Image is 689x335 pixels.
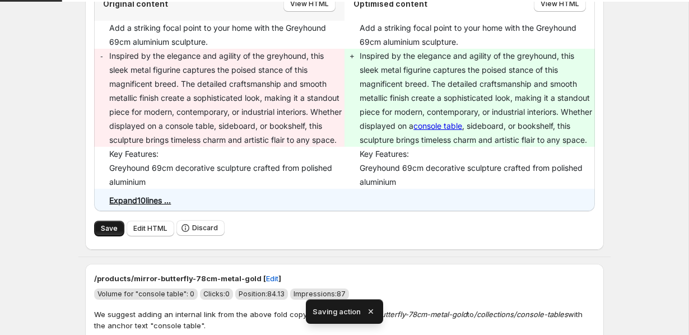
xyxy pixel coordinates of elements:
[109,161,344,189] li: Greyhound 69cm decorative sculpture crafted from polished aluminium
[109,147,344,161] p: Key Features:
[94,221,124,236] button: Save
[239,290,285,298] span: Position: 84.13
[474,310,568,319] em: /collections/console-tables
[360,147,594,161] p: Key Features:
[109,49,344,147] p: Inspired by the elegance and agility of the greyhound, this sleek metal figurine captures the poi...
[176,220,225,236] button: Discard
[259,269,285,287] button: Edit
[316,310,467,319] em: /products/mirror-butterfly-78cm-metal-gold
[360,161,594,189] li: Greyhound 69cm decorative sculpture crafted from polished aluminium
[413,121,462,131] a: console table
[94,273,595,284] p: /products/mirror-butterfly-78cm-metal-gold [ ]
[94,309,595,331] p: We suggest adding an internal link from the above fold copy of to with the anchor text "console t...
[133,224,167,233] span: Edit HTML
[360,21,594,49] p: Add a striking focal point to your home with the Greyhound 69cm aluminium sculpture.
[203,290,230,298] span: Clicks: 0
[360,49,594,147] p: Inspired by the elegance and agility of the greyhound, this sleek metal figurine captures the poi...
[109,196,171,205] pre: Expand 10 lines ...
[97,290,194,298] span: Volume for "console table": 0
[313,306,361,317] span: Saving action
[350,49,355,63] pre: +
[266,273,278,284] span: Edit
[127,221,174,236] button: Edit HTML
[294,290,346,298] span: Impressions: 87
[101,224,118,233] span: Save
[100,49,104,63] pre: -
[109,21,344,49] p: Add a striking focal point to your home with the Greyhound 69cm aluminium sculpture.
[192,224,218,232] span: Discard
